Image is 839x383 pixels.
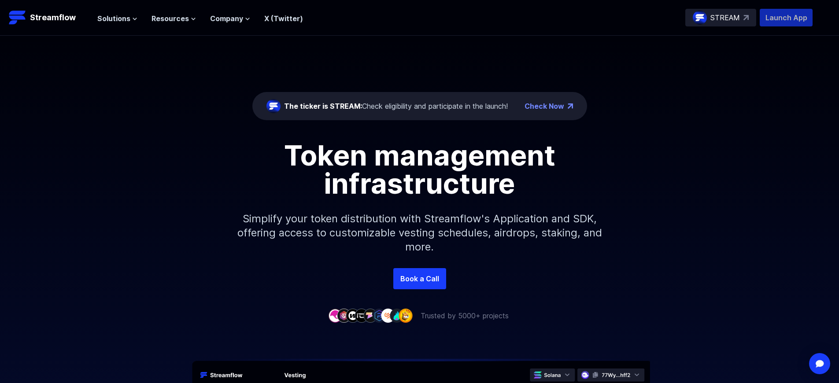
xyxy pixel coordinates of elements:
[30,11,76,24] p: Streamflow
[152,13,189,24] span: Resources
[284,102,362,110] span: The ticker is STREAM:
[399,309,413,322] img: company-9
[9,9,89,26] a: Streamflow
[372,309,386,322] img: company-6
[264,14,303,23] a: X (Twitter)
[685,9,756,26] a: STREAM
[284,101,508,111] div: Check eligibility and participate in the launch!
[230,198,609,268] p: Simplify your token distribution with Streamflow's Application and SDK, offering access to custom...
[355,309,369,322] img: company-4
[152,13,196,24] button: Resources
[328,309,342,322] img: company-1
[337,309,351,322] img: company-2
[710,12,740,23] p: STREAM
[9,9,26,26] img: Streamflow Logo
[266,99,281,113] img: streamflow-logo-circle.png
[381,309,395,322] img: company-7
[210,13,243,24] span: Company
[568,103,573,109] img: top-right-arrow.png
[97,13,137,24] button: Solutions
[390,309,404,322] img: company-8
[363,309,377,322] img: company-5
[693,11,707,25] img: streamflow-logo-circle.png
[809,353,830,374] div: Open Intercom Messenger
[222,141,618,198] h1: Token management infrastructure
[393,268,446,289] a: Book a Call
[421,310,509,321] p: Trusted by 5000+ projects
[97,13,130,24] span: Solutions
[743,15,749,20] img: top-right-arrow.svg
[760,9,813,26] button: Launch App
[525,101,564,111] a: Check Now
[210,13,250,24] button: Company
[346,309,360,322] img: company-3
